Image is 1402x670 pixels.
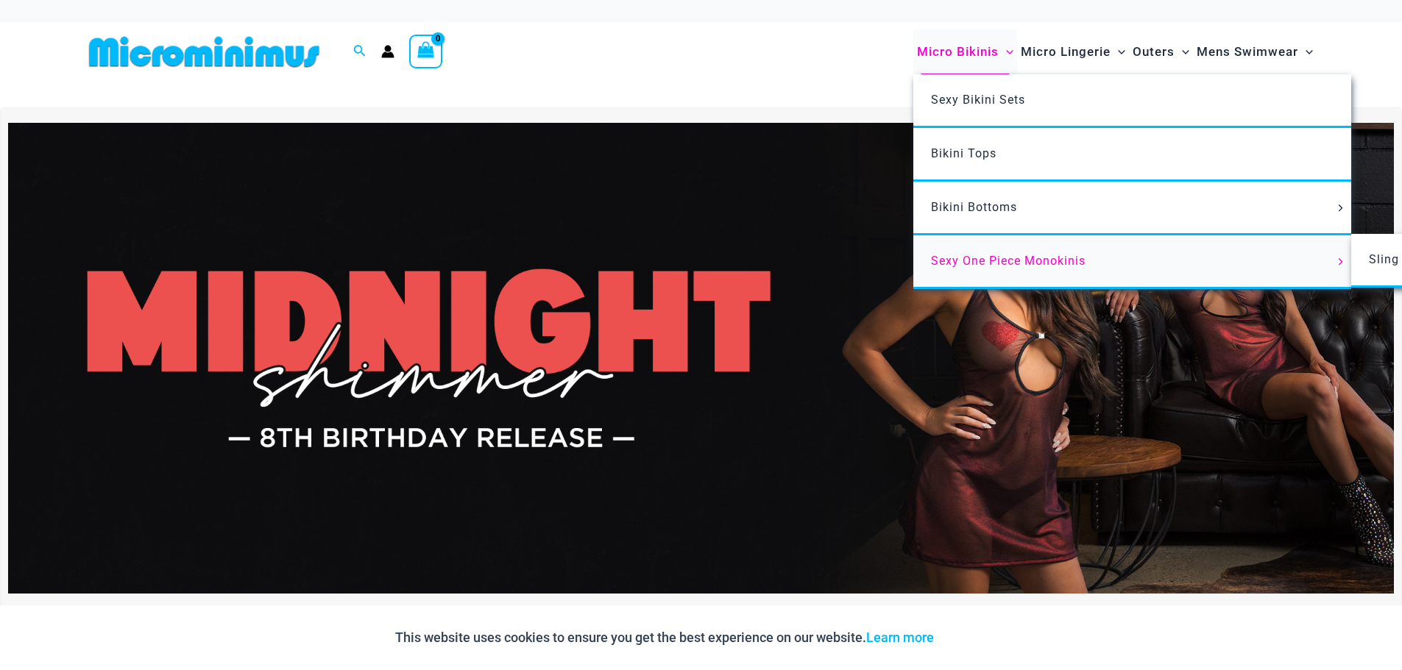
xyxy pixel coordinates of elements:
a: Mens SwimwearMenu ToggleMenu Toggle [1193,29,1317,74]
a: Sexy One Piece MonokinisMenu ToggleMenu Toggle [913,235,1351,289]
span: Bikini Tops [931,146,996,160]
span: Mens Swimwear [1197,33,1298,71]
span: Menu Toggle [1111,33,1125,71]
p: This website uses cookies to ensure you get the best experience on our website. [395,627,934,649]
span: Menu Toggle [1175,33,1189,71]
a: Micro LingerieMenu ToggleMenu Toggle [1017,29,1129,74]
a: Learn more [866,630,934,645]
span: Micro Bikinis [917,33,999,71]
a: Bikini Tops [913,128,1351,182]
a: Sexy Bikini Sets [913,74,1351,128]
a: OutersMenu ToggleMenu Toggle [1129,29,1193,74]
span: Menu Toggle [999,33,1013,71]
span: Menu Toggle [1332,204,1348,212]
span: Bikini Bottoms [931,200,1017,214]
a: Micro BikinisMenu ToggleMenu Toggle [913,29,1017,74]
button: Accept [945,620,1008,655]
img: MM SHOP LOGO FLAT [83,35,325,68]
img: Midnight Shimmer Red Dress [8,123,1394,594]
span: Menu Toggle [1332,258,1348,265]
span: Menu Toggle [1298,33,1313,71]
span: Micro Lingerie [1021,33,1111,71]
span: Sexy One Piece Monokinis [931,254,1086,268]
a: Account icon link [381,45,394,58]
span: Outers [1133,33,1175,71]
a: View Shopping Cart, empty [409,35,443,68]
a: Bikini BottomsMenu ToggleMenu Toggle [913,182,1351,235]
span: Sexy Bikini Sets [931,93,1025,107]
nav: Site Navigation [911,27,1320,76]
a: Search icon link [353,43,367,61]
